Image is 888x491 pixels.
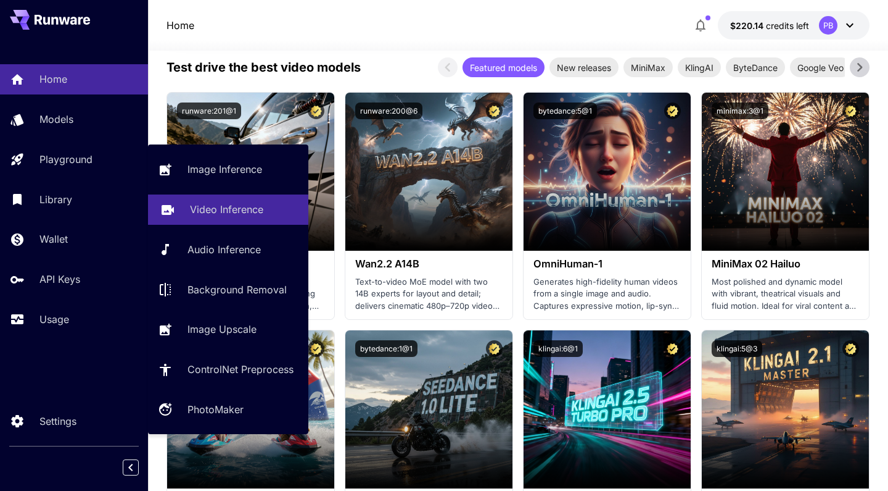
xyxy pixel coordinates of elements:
[355,258,503,270] h3: Wan2.2 A14B
[148,235,308,265] a: Audio Inference
[187,402,244,417] p: PhotoMaker
[308,340,324,357] button: Certified Model – Vetted for best performance and includes a commercial license.
[712,258,859,270] h3: MiniMax 02 Hailuo
[190,202,263,217] p: Video Inference
[187,362,294,377] p: ControlNet Preprocess
[148,154,308,185] a: Image Inference
[712,276,859,313] p: Most polished and dynamic model with vibrant, theatrical visuals and fluid motion. Ideal for vira...
[549,61,619,74] span: New releases
[39,192,72,207] p: Library
[39,414,76,429] p: Settings
[712,340,762,357] button: klingai:5@3
[730,19,809,32] div: $220.1418
[345,93,512,251] img: alt
[533,103,597,119] button: bytedance:5@1
[718,11,869,40] button: $220.1418
[726,61,785,74] span: ByteDance
[664,103,681,119] button: Certified Model – Vetted for best performance and includes a commercial license.
[187,162,262,177] p: Image Inference
[148,395,308,425] a: PhotoMaker
[790,61,851,74] span: Google Veo
[132,456,148,479] div: Collapse sidebar
[345,330,512,489] img: alt
[39,272,80,287] p: API Keys
[39,152,92,167] p: Playground
[842,340,859,357] button: Certified Model – Vetted for best performance and includes a commercial license.
[533,276,681,313] p: Generates high-fidelity human videos from a single image and audio. Captures expressive motion, l...
[148,314,308,345] a: Image Upscale
[819,16,837,35] div: PB
[355,340,417,357] button: bytedance:1@1
[533,258,681,270] h3: OmniHuman‑1
[148,195,308,225] a: Video Inference
[187,242,261,257] p: Audio Inference
[533,340,583,357] button: klingai:6@1
[678,61,721,74] span: KlingAI
[166,18,194,33] nav: breadcrumb
[524,93,691,251] img: alt
[148,355,308,385] a: ControlNet Preprocess
[702,93,869,251] img: alt
[462,61,545,74] span: Featured models
[712,103,768,119] button: minimax:3@1
[623,61,673,74] span: MiniMax
[123,460,139,476] button: Collapse sidebar
[702,330,869,489] img: alt
[166,58,361,77] p: Test drive the best video models
[148,274,308,304] a: Background Removal
[187,282,287,297] p: Background Removal
[524,330,691,489] img: alt
[842,103,859,119] button: Certified Model – Vetted for best performance and includes a commercial license.
[486,103,503,119] button: Certified Model – Vetted for best performance and includes a commercial license.
[486,340,503,357] button: Certified Model – Vetted for best performance and includes a commercial license.
[664,340,681,357] button: Certified Model – Vetted for best performance and includes a commercial license.
[355,103,422,119] button: runware:200@6
[308,103,324,119] button: Certified Model – Vetted for best performance and includes a commercial license.
[39,232,68,246] p: Wallet
[177,103,241,119] button: runware:201@1
[166,18,194,33] p: Home
[355,276,503,313] p: Text-to-video MoE model with two 14B experts for layout and detail; delivers cinematic 480p–720p ...
[39,312,69,327] p: Usage
[39,112,73,127] p: Models
[766,20,809,31] span: credits left
[187,322,257,337] p: Image Upscale
[39,72,67,86] p: Home
[730,20,766,31] span: $220.14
